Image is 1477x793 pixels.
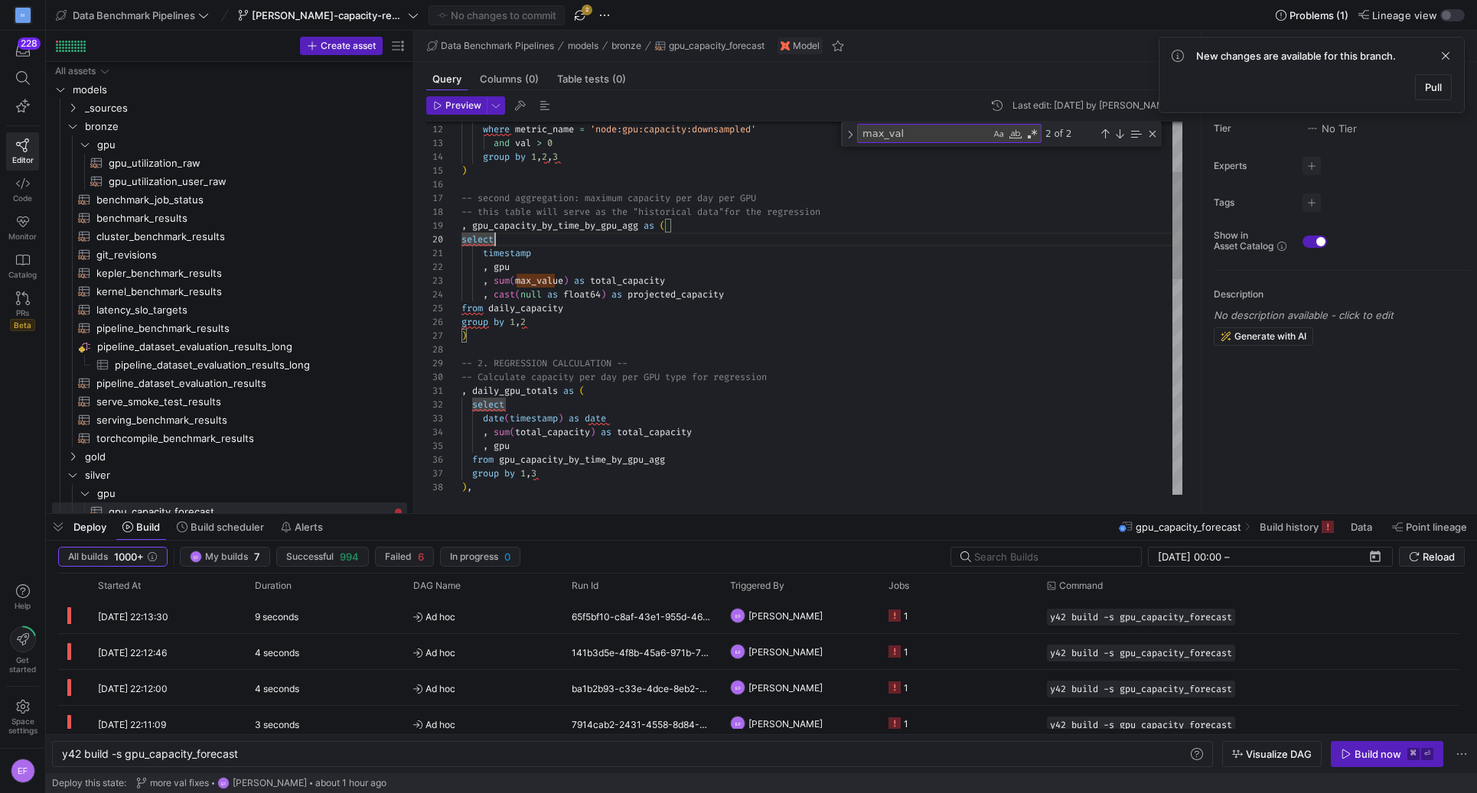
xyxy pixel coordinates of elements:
[52,190,407,209] div: Press SPACE to select this row.
[52,135,407,154] div: Press SPACE to select this row.
[11,759,35,783] div: EF
[426,398,443,411] div: 32
[483,151,510,163] span: group
[426,301,443,315] div: 25
[96,191,390,209] span: benchmark_job_status​​​​​​​​​​
[426,260,443,274] div: 22
[590,426,595,438] span: )
[55,66,96,76] div: All assets
[426,246,443,260] div: 21
[461,233,494,245] span: select
[601,426,611,438] span: as
[494,426,510,438] span: sum
[426,480,443,494] div: 38
[6,171,39,209] a: Code
[52,190,407,209] a: benchmark_job_status​​​​​​​​​​
[504,412,510,424] span: (
[494,288,515,301] span: cast
[418,551,424,563] span: 6
[132,773,390,793] button: more val fixesEF[PERSON_NAME]about 1 hour ago
[426,439,443,453] div: 35
[1214,327,1313,346] button: Generate with AI
[426,343,443,356] div: 28
[136,521,160,533] span: Build
[515,275,563,287] span: max_value
[52,374,407,392] div: Press SPACE to select this row.
[510,275,515,287] span: (
[13,601,32,610] span: Help
[461,219,467,232] span: ,
[96,301,390,319] span: latency_slo_targets​​​​​​​​​​
[461,371,729,383] span: -- Calculate capacity per day per GPU type for reg
[1272,5,1352,25] button: Problems (1)
[52,447,407,466] div: Press SPACE to select this row.
[85,118,405,135] span: bronze
[494,440,510,452] span: gpu
[1306,122,1319,135] img: No tier
[52,356,407,374] a: pipeline_dataset_evaluation_results_long​​​​​​​​​
[1425,81,1442,93] span: Pull
[562,706,721,741] div: 7914cab2-2431-4558-8d84-37b9546da45a
[520,288,542,301] span: null
[300,37,383,55] button: Create asset
[52,154,407,172] div: Press SPACE to select this row.
[432,74,461,84] span: Query
[531,467,536,479] span: 3
[1306,122,1357,135] span: No Tier
[488,302,563,314] span: daily_capacity
[1421,748,1433,760] kbd: ⏎
[483,440,488,452] span: ,
[52,245,407,264] a: git_revisions​​​​​​​​​​
[1044,124,1097,143] div: 2 of 2
[1246,748,1312,760] span: Visualize DAG
[116,514,167,540] button: Build
[1355,748,1401,760] div: Build now
[781,41,790,50] img: undefined
[729,371,767,383] span: ression
[574,275,585,287] span: as
[96,320,390,337] span: pipeline_benchmark_results​​​​​​​​​​
[96,375,390,392] span: pipeline_dataset_evaluation_results​​​​​​​​​​
[52,301,407,319] div: Press SPACE to select this row.
[8,232,37,241] span: Monitor
[426,150,443,164] div: 14
[1214,123,1290,134] span: Tier
[483,247,531,259] span: timestamp
[1331,741,1443,767] button: Build now⌘⏎
[426,288,443,301] div: 24
[547,137,553,149] span: 0
[426,494,443,508] div: 39
[52,466,407,484] div: Press SPACE to select this row.
[426,315,443,329] div: 26
[483,288,488,301] span: ,
[52,154,407,172] a: gpu_utilization_raw​​​​​​​​​​
[724,206,820,218] span: for the regression
[558,412,563,424] span: )
[6,577,39,617] button: Help
[515,316,520,328] span: ,
[58,547,168,567] button: All builds1000+
[52,209,407,227] a: benchmark_results​​​​​​​​​​
[525,74,539,84] span: (0)
[510,426,515,438] span: (
[109,503,390,521] span: gpu_capacity_forecast​​​​​​​​​​
[114,551,144,563] span: 1000+
[426,453,443,466] div: 36
[52,411,407,429] a: serving_benchmark_results​​​​​​​​​​
[494,275,510,287] span: sum
[515,151,526,163] span: by
[13,193,32,203] span: Code
[520,467,526,479] span: 1
[628,288,724,301] span: projected_capacity
[109,173,390,190] span: gpu_utilization_user_raw​​​​​​​​​​
[426,219,443,232] div: 19
[52,227,407,245] div: Press SPACE to select this row.
[426,329,443,343] div: 27
[10,319,35,331] span: Beta
[601,288,606,301] span: )
[190,551,202,563] div: EF
[6,209,39,247] a: Monitor
[461,192,729,204] span: -- second aggregation: maximum capacity per day pe
[1423,551,1455,563] span: Reload
[426,356,443,370] div: 29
